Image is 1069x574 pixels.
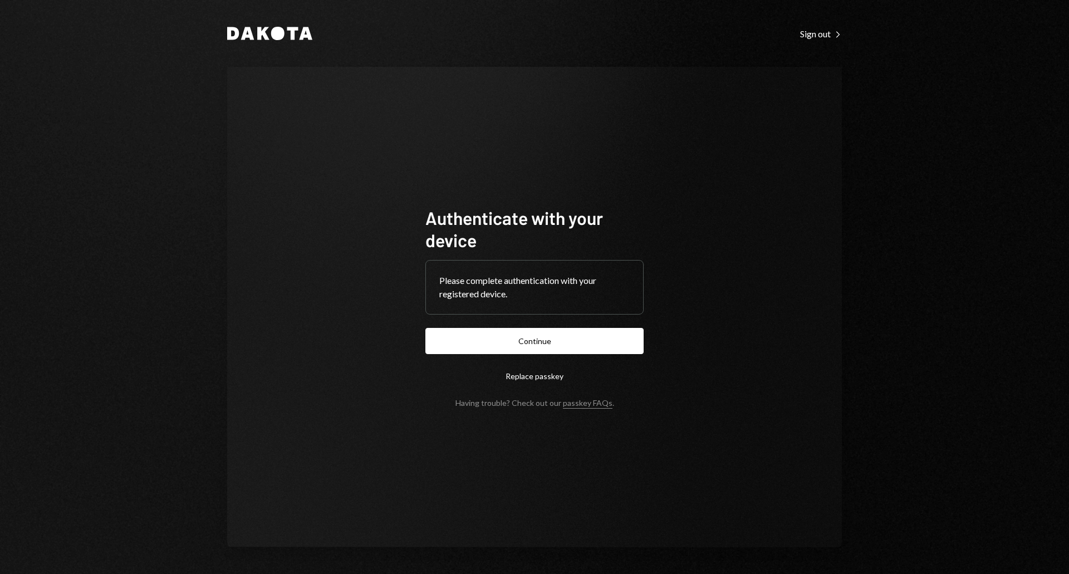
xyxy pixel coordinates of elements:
a: Sign out [800,27,842,40]
div: Sign out [800,28,842,40]
button: Continue [425,328,644,354]
button: Replace passkey [425,363,644,389]
h1: Authenticate with your device [425,207,644,251]
div: Having trouble? Check out our . [455,398,614,408]
a: passkey FAQs [563,398,612,409]
div: Please complete authentication with your registered device. [439,274,630,301]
